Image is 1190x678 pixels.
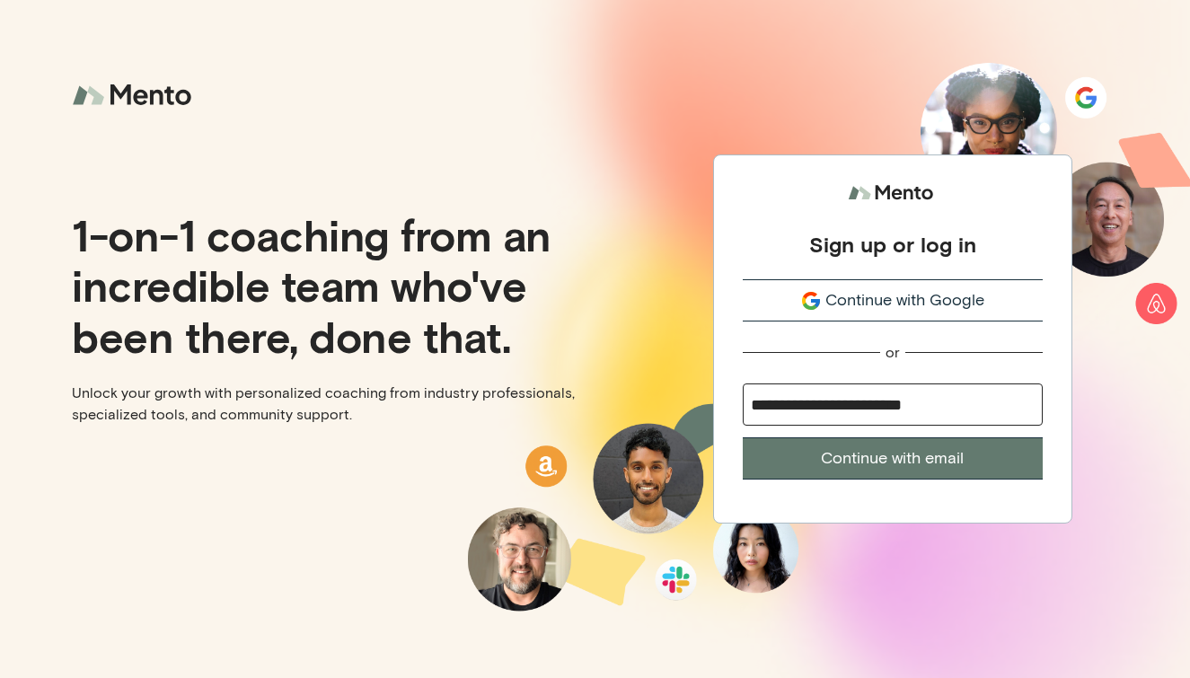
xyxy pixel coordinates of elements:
[825,288,984,313] span: Continue with Google
[848,177,938,210] img: logo.svg
[72,209,581,360] p: 1-on-1 coaching from an incredible team who've been there, done that.
[886,343,900,362] div: or
[743,437,1043,480] button: Continue with email
[809,231,976,258] div: Sign up or log in
[72,383,581,426] p: Unlock your growth with personalized coaching from industry professionals, specialized tools, and...
[72,72,198,119] img: logo
[743,279,1043,321] button: Continue with Google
